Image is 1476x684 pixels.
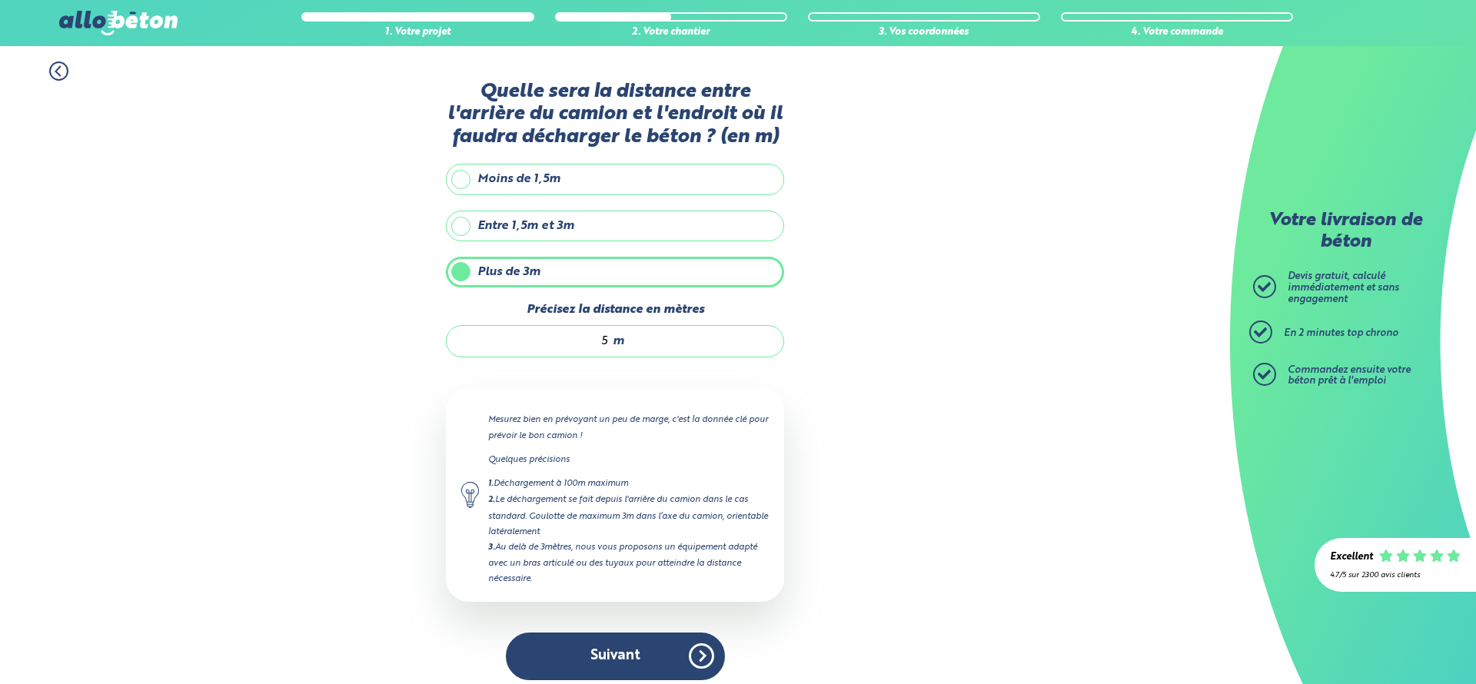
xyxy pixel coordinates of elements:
label: Plus de 3m [446,257,784,287]
strong: 2. [488,496,495,504]
span: En 2 minutes top chrono [1284,328,1398,338]
p: Votre livraison de béton [1257,211,1434,253]
div: 3. Vos coordonnées [808,27,1040,38]
label: Entre 1,5m et 3m [446,211,784,241]
strong: 1. [488,480,494,488]
label: Moins de 1,5m [446,164,784,194]
p: Quelques précisions [488,452,769,467]
div: Le déchargement se fait depuis l'arrière du camion dans le cas standard. Goulotte de maximum 3m d... [488,492,769,539]
div: 4.7/5 sur 2300 avis clients [1330,571,1461,579]
div: 1. Votre projet [301,27,534,38]
span: Commandez ensuite votre béton prêt à l'emploi [1288,365,1411,387]
span: Devis gratuit, calculé immédiatement et sans engagement [1288,271,1399,304]
label: Précisez la distance en mètres [446,303,784,317]
input: 0 [462,334,609,349]
div: 4. Votre commande [1061,27,1293,38]
img: allobéton [59,11,178,35]
button: Suivant [506,633,725,679]
div: Excellent [1330,552,1373,563]
div: Au delà de 3mètres, nous vous proposons un équipement adapté avec un bras articulé ou des tuyaux ... [488,540,769,586]
div: Déchargement à 100m maximum [488,476,769,492]
span: m [613,334,624,348]
iframe: Help widget launcher [1339,624,1459,667]
label: Quelle sera la distance entre l'arrière du camion et l'endroit où il faudra décharger le béton ? ... [446,81,784,148]
strong: 3. [488,543,495,552]
p: Mesurez bien en prévoyant un peu de marge, c'est la donnée clé pour prévoir le bon camion ! [488,412,769,443]
div: 2. Votre chantier [555,27,787,38]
